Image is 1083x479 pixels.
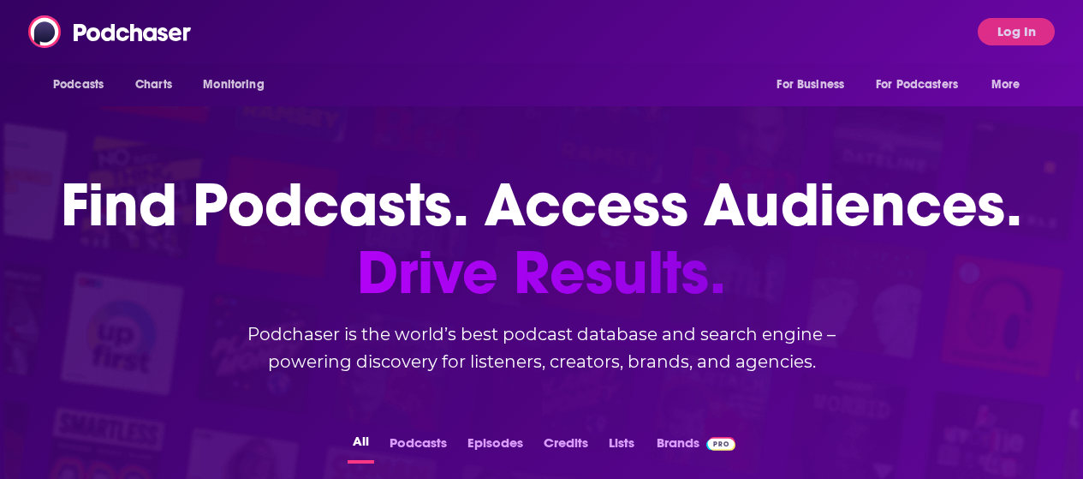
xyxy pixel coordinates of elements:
button: Credits [539,430,593,464]
button: Lists [604,430,640,464]
a: BrandsPodchaser Pro [657,430,736,464]
button: Podcasts [384,430,452,464]
span: For Podcasters [876,73,958,97]
button: open menu [191,69,286,101]
img: Podchaser Pro [706,437,736,451]
h2: Podchaser is the world’s best podcast database and search engine – powering discovery for listene... [199,320,884,375]
button: All [348,430,374,464]
button: Episodes [462,430,528,464]
span: Drive Results. [61,239,1022,307]
span: Charts [135,73,172,97]
a: Charts [124,69,182,101]
button: open menu [765,69,866,101]
span: Podcasts [53,73,104,97]
span: For Business [777,73,844,97]
span: More [991,73,1021,97]
button: open menu [865,69,983,101]
button: open menu [41,69,126,101]
span: Monitoring [203,73,264,97]
h1: Find Podcasts. Access Audiences. [61,171,1022,307]
img: Podchaser - Follow, Share and Rate Podcasts [28,15,193,48]
button: Log In [978,18,1055,45]
button: open menu [979,69,1042,101]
